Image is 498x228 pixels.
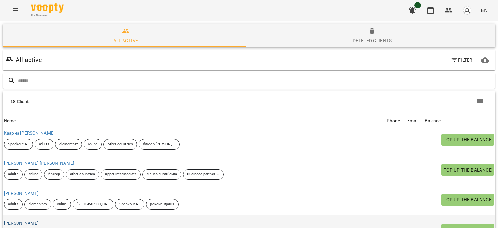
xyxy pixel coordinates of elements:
[35,139,53,150] div: adults
[66,169,100,180] div: other countries
[143,142,175,147] p: блогер [PERSON_NAME]
[425,117,441,125] div: Sort
[8,172,18,177] p: adults
[4,117,16,125] div: Sort
[4,191,39,196] a: [PERSON_NAME]
[444,166,492,174] span: Top up the balance
[77,202,109,207] p: [GEOGRAPHIC_DATA]
[3,91,495,112] div: Table Toolbar
[407,117,418,125] div: Sort
[113,37,138,44] div: All active
[387,117,400,125] div: Sort
[31,13,64,18] span: For Business
[4,117,384,125] span: Name
[8,3,23,18] button: Menu
[105,172,136,177] p: upper intermediate
[29,202,47,207] p: elementary
[444,136,492,144] span: Top up the balance
[59,142,78,147] p: elementary
[4,117,16,125] div: Name
[4,221,39,226] a: [PERSON_NAME]
[73,199,113,210] div: [GEOGRAPHIC_DATA]
[115,199,144,210] div: Speakout A1
[55,139,82,150] div: elementary
[150,202,174,207] p: рекомендація
[387,117,400,125] div: Phone
[187,172,219,177] p: Business partner b2+
[444,196,492,204] span: Top up the balance
[441,194,494,206] button: Top up the balance
[4,130,55,136] a: Каарна [PERSON_NAME]
[463,6,472,15] img: avatar_s.png
[146,199,178,210] div: рекомендація
[39,142,49,147] p: adults
[4,161,74,166] a: [PERSON_NAME] [PERSON_NAME]
[53,199,71,210] div: online
[441,164,494,176] button: Top up the balance
[448,54,475,66] button: Filter
[142,169,181,180] div: бізнес англійська
[108,142,133,147] p: other countries
[353,37,392,44] div: Deleted clients
[4,199,23,210] div: adults
[84,139,102,150] div: online
[8,202,18,207] p: adults
[407,117,422,125] span: Email
[70,172,95,177] p: other countries
[16,55,42,65] h6: All active
[387,117,405,125] span: Phone
[4,169,23,180] div: adults
[103,139,137,150] div: other countries
[10,98,251,105] div: 18 Clients
[481,7,488,14] span: EN
[44,169,64,180] div: блогер
[24,199,51,210] div: elementary
[8,142,29,147] p: Speakout A1
[451,56,472,64] span: Filter
[101,169,141,180] div: upper intermediate
[4,139,33,150] div: Speakout A1
[407,117,418,125] div: Email
[414,2,421,8] span: 1
[478,4,490,16] button: EN
[88,142,98,147] p: online
[183,169,224,180] div: Business partner b2+
[57,202,67,207] p: online
[31,3,64,13] img: Voopty Logo
[425,117,441,125] div: Balance
[29,172,39,177] p: online
[147,172,177,177] p: бізнес англійська
[472,94,488,109] button: Columns view
[441,134,494,146] button: Top up the balance
[119,202,140,207] p: Speakout A1
[425,117,494,125] span: Balance
[48,172,60,177] p: блогер
[24,169,43,180] div: online
[139,139,180,150] div: блогер [PERSON_NAME]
